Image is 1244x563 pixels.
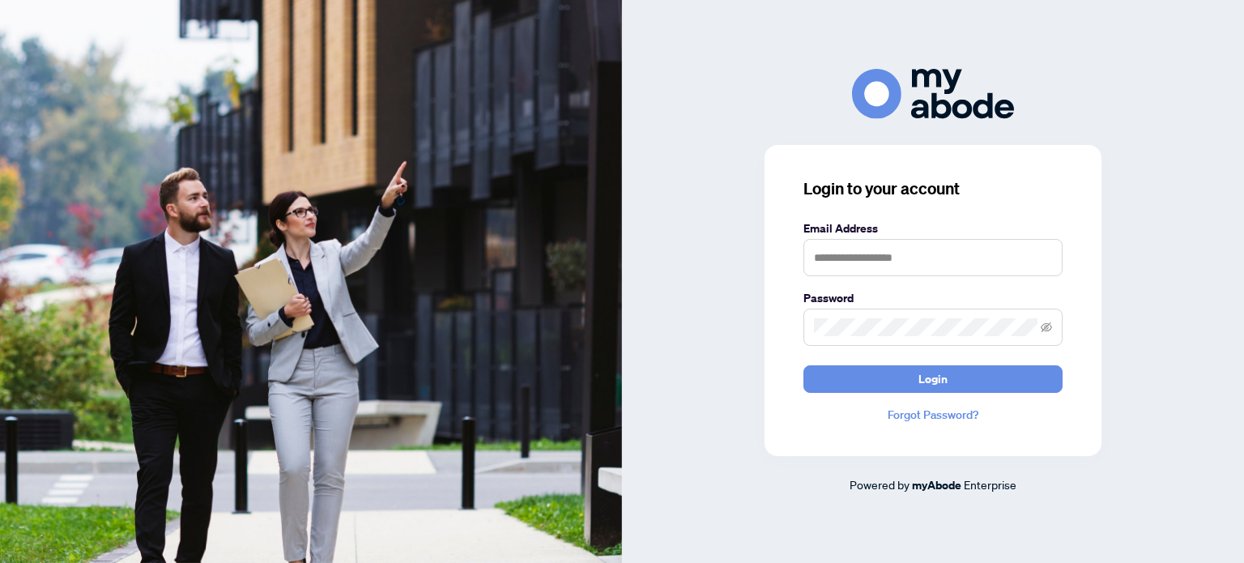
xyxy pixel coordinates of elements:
[803,220,1063,237] label: Email Address
[803,177,1063,200] h3: Login to your account
[852,69,1014,118] img: ma-logo
[803,365,1063,393] button: Login
[803,406,1063,424] a: Forgot Password?
[964,477,1016,492] span: Enterprise
[850,477,910,492] span: Powered by
[1041,322,1052,333] span: eye-invisible
[912,476,961,494] a: myAbode
[803,289,1063,307] label: Password
[918,366,948,392] span: Login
